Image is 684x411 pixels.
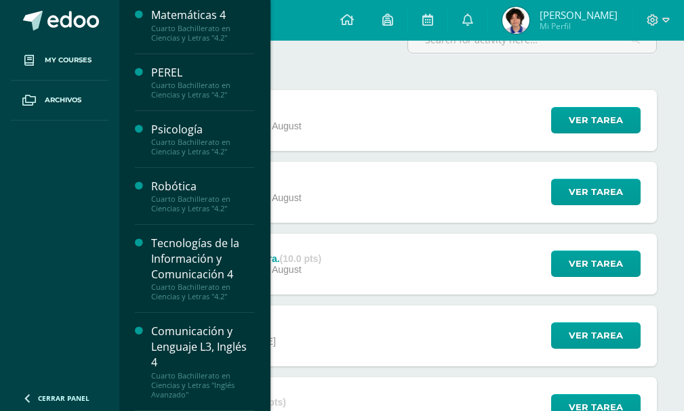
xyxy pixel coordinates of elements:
[151,282,254,301] div: Cuarto Bachillerato en Ciencias y Letras "4.2"
[38,393,89,403] span: Cerrar panel
[280,253,321,264] strong: (10.0 pts)
[151,81,254,100] div: Cuarto Bachillerato en Ciencias y Letras "4.2"
[540,8,618,22] span: [PERSON_NAME]
[551,179,641,205] button: Ver tarea
[151,324,254,399] a: Comunicación y Lenguaje L3, Inglés 4Cuarto Bachillerato en Ciencias y Letras "Inglés Avanzado"
[151,65,254,100] a: PERELCuarto Bachillerato en Ciencias y Letras "4.2"
[540,20,618,32] span: Mi Perfil
[11,41,108,81] a: My courses
[151,236,254,282] div: Tecnologías de la Información y Comunicación 4
[151,371,254,399] div: Cuarto Bachillerato en Ciencias y Letras "Inglés Avanzado"
[569,179,623,204] span: Ver tarea
[151,7,254,23] div: Matemáticas 4
[151,179,254,213] a: RobóticaCuarto Bachillerato en Ciencias y Letras "4.2"
[246,264,302,275] span: 18 de August
[151,122,254,137] div: Psicología
[151,24,254,43] div: Cuarto Bachillerato en Ciencias y Letras "4.2"
[45,55,92,66] span: My courses
[551,251,641,277] button: Ver tarea
[151,179,254,194] div: Robótica
[246,192,302,203] span: 21 de August
[569,108,623,133] span: Ver tarea
[151,7,254,42] a: Matemáticas 4Cuarto Bachillerato en Ciencias y Letras "4.2"
[45,95,81,106] span: Archivos
[151,137,254,156] div: Cuarto Bachillerato en Ciencias y Letras "4.2"
[551,322,641,349] button: Ver tarea
[151,65,254,81] div: PEREL
[151,324,254,370] div: Comunicación y Lenguaje L3, Inglés 4
[569,323,623,348] span: Ver tarea
[569,251,623,276] span: Ver tarea
[551,107,641,133] button: Ver tarea
[502,7,529,34] img: e9c64aef23d521893848eaf8224a87f6.png
[151,236,254,301] a: Tecnologías de la Información y Comunicación 4Cuarto Bachillerato en Ciencias y Letras "4.2"
[246,121,302,131] span: 22 de August
[11,81,108,121] a: Archivos
[151,194,254,213] div: Cuarto Bachillerato en Ciencias y Letras "4.2"
[151,122,254,156] a: PsicologíaCuarto Bachillerato en Ciencias y Letras "4.2"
